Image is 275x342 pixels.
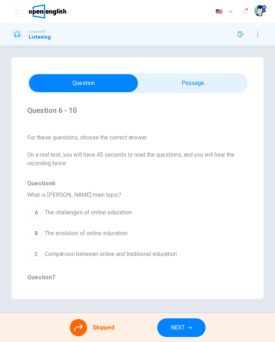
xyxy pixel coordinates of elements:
[27,105,248,116] h4: Question 6 - 10
[11,6,23,17] button: open mobile menu
[27,133,248,142] span: For these questions, choose the correct answer.
[214,9,223,14] img: en
[29,4,66,19] img: OpenEnglish logo
[27,191,248,199] span: What is [PERSON_NAME] main topic?
[254,5,266,16] img: Profile picture
[27,273,248,282] span: Question 7
[171,323,185,333] span: NEXT
[29,34,51,40] h1: Listening
[157,318,206,337] button: NEXT
[27,179,248,188] span: Question 6
[27,151,248,168] span: On a real test, you will have 45 seconds to read the questions, and you will hear the recording t...
[29,29,46,34] span: Linguaskill
[93,325,114,331] span: Skipped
